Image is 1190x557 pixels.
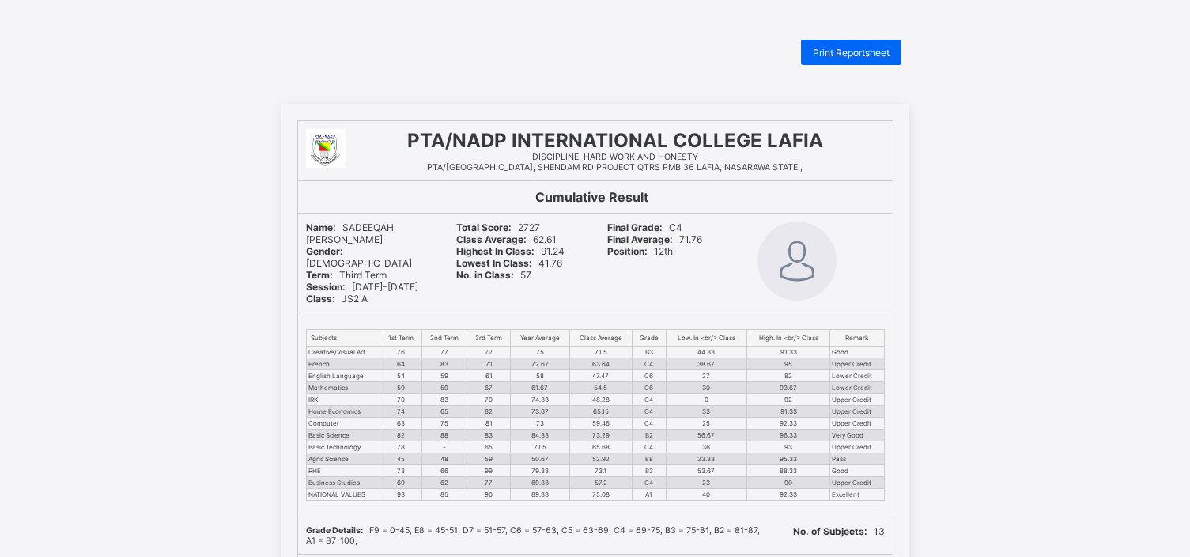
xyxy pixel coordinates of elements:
td: 71 [467,358,511,370]
td: 23.33 [666,453,747,465]
td: 72.67 [511,358,569,370]
td: Upper Credit [830,406,884,418]
b: No. in Class: [456,269,514,281]
td: Upper Credit [830,418,884,430]
td: 36 [666,441,747,453]
td: 71.5 [569,347,632,358]
b: Position: [607,245,648,257]
td: 54 [380,370,421,382]
td: 88 [421,430,467,441]
td: 70 [467,394,511,406]
b: Class Average: [456,233,527,245]
td: 91.33 [747,406,830,418]
td: 72 [467,347,511,358]
td: 33 [666,406,747,418]
td: Very Good [830,430,884,441]
span: PTA/[GEOGRAPHIC_DATA], SHENDAM RD PROJECT QTRS PMB 36 LAFIA, NASARAWA STATE., [427,162,803,172]
td: 59.46 [569,418,632,430]
td: Basic Science [306,430,380,441]
span: PTA/NADP INTERNATIONAL COLLEGE LAFIA [407,129,823,152]
td: 90 [747,477,830,489]
td: 38.67 [666,358,747,370]
b: Term: [306,269,333,281]
td: 57.2 [569,477,632,489]
td: 52.92 [569,453,632,465]
span: F9 = 0-45, E8 = 45-51, D7 = 51-57, C6 = 57-63, C5 = 63-69, C4 = 69-75, B3 = 75-81, B2 = 81-87, A1... [306,525,760,546]
td: B3 [632,465,666,477]
td: 59 [467,453,511,465]
td: 79.33 [511,465,569,477]
td: C4 [632,394,666,406]
td: 70 [380,394,421,406]
span: C4 [607,222,682,233]
td: 85 [421,489,467,501]
td: Upper Credit [830,394,884,406]
b: Lowest In Class: [456,257,532,269]
td: 83 [421,358,467,370]
th: Low. In <br/> Class [666,330,747,347]
td: 23 [666,477,747,489]
td: 90 [467,489,511,501]
td: B2 [632,430,666,441]
td: 92.33 [747,489,830,501]
td: 65 [467,441,511,453]
td: 67 [467,382,511,394]
span: [DATE]-[DATE] [306,281,418,293]
td: A1 [632,489,666,501]
td: 95 [747,358,830,370]
td: Creative/Visual Art [306,347,380,358]
td: 95.33 [747,453,830,465]
td: 61.67 [511,382,569,394]
td: C4 [632,418,666,430]
td: 77 [421,347,467,358]
td: 53.67 [666,465,747,477]
td: 69.33 [511,477,569,489]
td: Lower Credit [830,382,884,394]
td: 65 [421,406,467,418]
td: 88.33 [747,465,830,477]
td: NATIONAL VALUES [306,489,380,501]
td: Business Studies [306,477,380,489]
b: Gender: [306,245,343,257]
th: Remark [830,330,884,347]
td: 93 [747,441,830,453]
td: 66 [421,465,467,477]
td: 75.08 [569,489,632,501]
span: 91.24 [456,245,565,257]
td: French [306,358,380,370]
td: 48.28 [569,394,632,406]
td: C4 [632,477,666,489]
td: English Language [306,370,380,382]
td: 71.5 [511,441,569,453]
th: High. In <br/> Class [747,330,830,347]
b: Final Grade: [607,222,663,233]
span: 12th [607,245,673,257]
td: 82 [380,430,421,441]
td: 54.5 [569,382,632,394]
th: 3rd Term [467,330,511,347]
span: SADEEQAH [PERSON_NAME] [306,222,394,245]
td: 99 [467,465,511,477]
td: 27 [666,370,747,382]
td: 0 [666,394,747,406]
td: 83 [467,430,511,441]
td: 96.33 [747,430,830,441]
span: Print Reportsheet [813,47,890,59]
b: Final Average: [607,233,673,245]
span: 2727 [456,222,540,233]
span: DISCIPLINE, HARD WORK AND HONESTY [532,152,698,162]
td: Good [830,347,884,358]
b: Highest In Class: [456,245,535,257]
td: 82 [747,370,830,382]
b: Cumulative Result [535,189,648,205]
td: 73 [511,418,569,430]
span: JS2 A [306,293,368,305]
td: C4 [632,358,666,370]
td: 73.29 [569,430,632,441]
td: Lower Credit [830,370,884,382]
span: 57 [456,269,531,281]
td: 93.67 [747,382,830,394]
td: Agric Science [306,453,380,465]
td: Computer [306,418,380,430]
td: 75 [421,418,467,430]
